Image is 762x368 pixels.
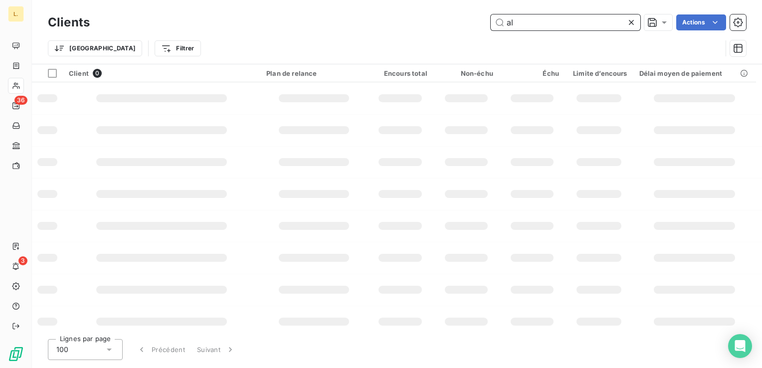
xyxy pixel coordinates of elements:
h3: Clients [48,13,90,31]
input: Rechercher [491,14,640,30]
span: 36 [14,96,27,105]
button: [GEOGRAPHIC_DATA] [48,40,142,56]
span: 3 [18,256,27,265]
span: 0 [93,69,102,78]
div: L. [8,6,24,22]
button: Suivant [191,339,241,360]
button: Précédent [131,339,191,360]
div: Échu [505,69,559,77]
button: Actions [676,14,726,30]
div: Non-échu [439,69,493,77]
span: Client [69,69,89,77]
div: Open Intercom Messenger [728,334,752,358]
div: Délai moyen de paiement [639,69,750,77]
span: 100 [56,345,68,355]
button: Filtrer [155,40,200,56]
div: Encours total [374,69,427,77]
div: Plan de relance [266,69,362,77]
div: Limite d’encours [571,69,627,77]
img: Logo LeanPay [8,346,24,362]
